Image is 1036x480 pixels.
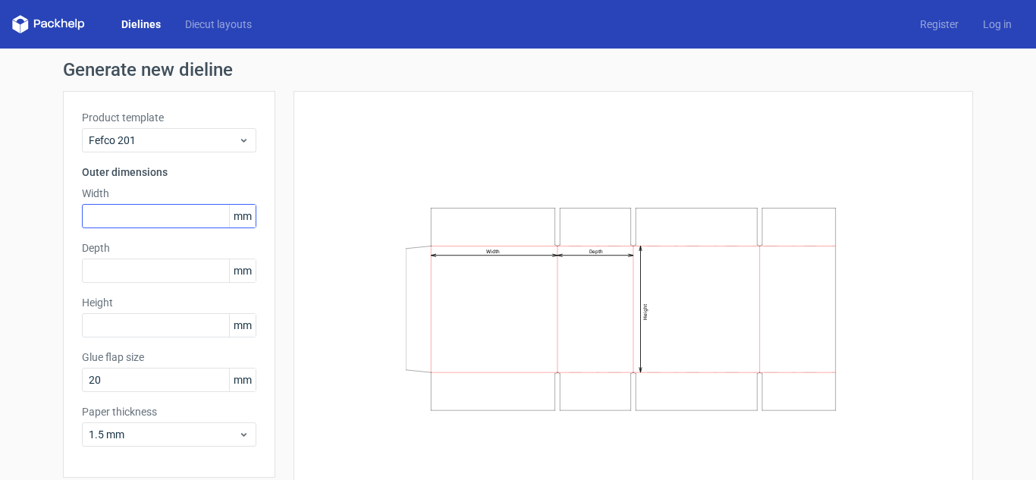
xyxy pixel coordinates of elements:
[229,205,256,227] span: mm
[82,295,256,310] label: Height
[109,17,173,32] a: Dielines
[82,110,256,125] label: Product template
[82,186,256,201] label: Width
[229,369,256,391] span: mm
[486,249,500,255] text: Width
[908,17,971,32] a: Register
[589,249,603,255] text: Depth
[82,165,256,180] h3: Outer dimensions
[642,304,648,320] text: Height
[82,350,256,365] label: Glue flap size
[229,259,256,282] span: mm
[229,314,256,337] span: mm
[89,427,238,442] span: 1.5 mm
[173,17,264,32] a: Diecut layouts
[89,133,238,148] span: Fefco 201
[63,61,973,79] h1: Generate new dieline
[82,240,256,256] label: Depth
[82,404,256,419] label: Paper thickness
[971,17,1024,32] a: Log in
